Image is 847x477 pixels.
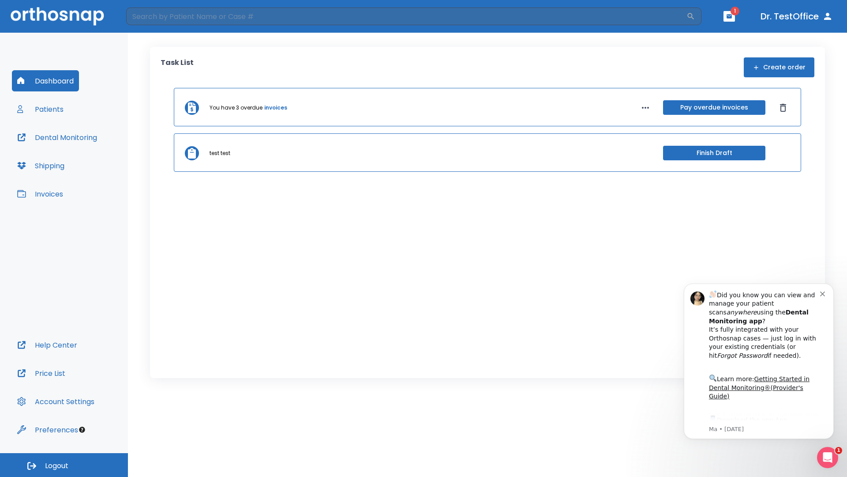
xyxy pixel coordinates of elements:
[663,100,765,115] button: Pay overdue invoices
[12,391,100,412] button: Account Settings
[264,104,287,112] a: invoices
[12,70,79,91] button: Dashboard
[12,155,70,176] button: Shipping
[12,98,69,120] button: Patients
[210,149,230,157] p: test test
[12,419,83,440] button: Preferences
[150,19,157,26] button: Dismiss notification
[12,334,82,356] button: Help Center
[45,461,68,471] span: Logout
[12,363,71,384] button: Price List
[38,144,150,189] div: Download the app: | ​ Let us know if you need help getting started!
[78,426,86,434] div: Tooltip anchor
[757,8,836,24] button: Dr. TestOffice
[210,104,262,112] p: You have 3 overdue
[663,146,765,160] button: Finish Draft
[12,183,68,204] button: Invoices
[744,57,814,77] button: Create order
[126,8,686,25] input: Search by Patient Name or Case #
[38,146,117,162] a: App Store
[817,447,838,468] iframe: Intercom live chat
[161,57,194,77] p: Task List
[11,7,104,25] img: Orthosnap
[671,270,847,453] iframe: Intercom notifications message
[38,155,150,163] p: Message from Ma, sent 1w ago
[776,101,790,115] button: Dismiss
[731,7,739,15] span: 1
[835,447,842,454] span: 1
[12,127,102,148] button: Dental Monitoring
